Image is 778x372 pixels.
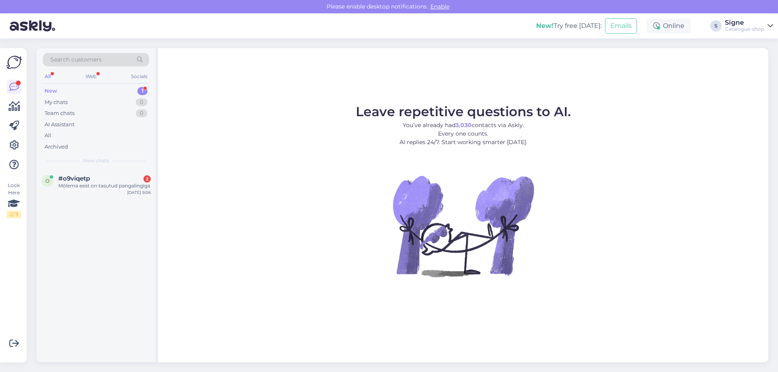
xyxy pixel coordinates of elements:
span: #o9viqetp [58,175,90,182]
button: Emails [605,18,637,34]
div: [DATE] 9:06 [127,189,151,196]
div: S [710,20,722,32]
div: New [45,87,57,95]
div: Team chats [45,109,75,117]
div: Socials [129,71,149,82]
div: Look Here [6,182,21,218]
div: 0 [136,98,147,106]
div: Online [647,19,691,33]
b: 3,030 [455,121,472,129]
div: Catalogue-shop [725,26,764,32]
div: Mõlema eest on tasutud pangalingiga [58,182,151,189]
div: Web [84,71,98,82]
span: New chats [83,157,109,164]
div: 0 [136,109,147,117]
img: No Chat active [390,153,536,299]
div: All [43,71,52,82]
span: Search customers [50,55,102,64]
div: 1 [137,87,147,95]
span: o [45,178,49,184]
div: 2 [143,175,151,183]
div: AI Assistant [45,121,75,129]
div: Signe [725,19,764,26]
div: Archived [45,143,68,151]
img: Askly Logo [6,55,22,70]
div: My chats [45,98,68,106]
b: New! [536,22,554,30]
span: Leave repetitive questions to AI. [356,104,571,119]
span: Enable [428,3,452,10]
p: You’ve already had contacts via Askly. Every one counts. AI replies 24/7. Start working smarter [... [356,121,571,147]
a: SigneCatalogue-shop [725,19,773,32]
div: All [45,132,51,140]
div: 2 / 3 [6,211,21,218]
div: Try free [DATE]: [536,21,602,31]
